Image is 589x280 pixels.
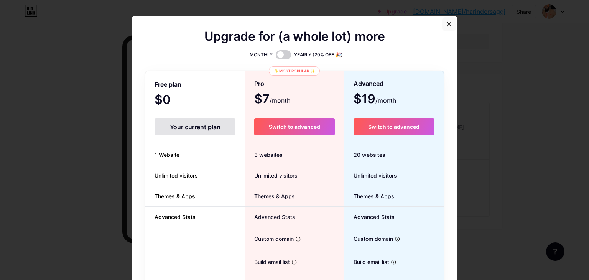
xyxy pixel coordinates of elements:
[254,94,290,105] span: $7
[245,235,294,243] span: Custom domain
[145,151,189,159] span: 1 Website
[204,32,385,41] span: Upgrade for (a whole lot) more
[145,192,204,200] span: Themes & Apps
[245,145,344,165] div: 3 websites
[155,78,181,91] span: Free plan
[245,213,295,221] span: Advanced Stats
[270,96,290,105] span: /month
[354,94,396,105] span: $19
[344,192,394,200] span: Themes & Apps
[354,118,434,135] button: Switch to advanced
[344,213,395,221] span: Advanced Stats
[354,77,383,91] span: Advanced
[145,171,207,180] span: Unlimited visitors
[269,66,320,76] div: ✨ Most popular ✨
[155,95,191,106] span: $0
[294,51,343,59] span: YEARLY (20% OFF 🎉)
[344,171,397,180] span: Unlimited visitors
[344,258,389,266] span: Build email list
[245,171,298,180] span: Unlimited visitors
[250,51,273,59] span: MONTHLY
[145,213,205,221] span: Advanced Stats
[155,118,235,135] div: Your current plan
[375,96,396,105] span: /month
[368,124,420,130] span: Switch to advanced
[269,124,320,130] span: Switch to advanced
[245,258,290,266] span: Build email list
[254,77,264,91] span: Pro
[344,235,393,243] span: Custom domain
[344,145,444,165] div: 20 websites
[245,192,295,200] span: Themes & Apps
[254,118,334,135] button: Switch to advanced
